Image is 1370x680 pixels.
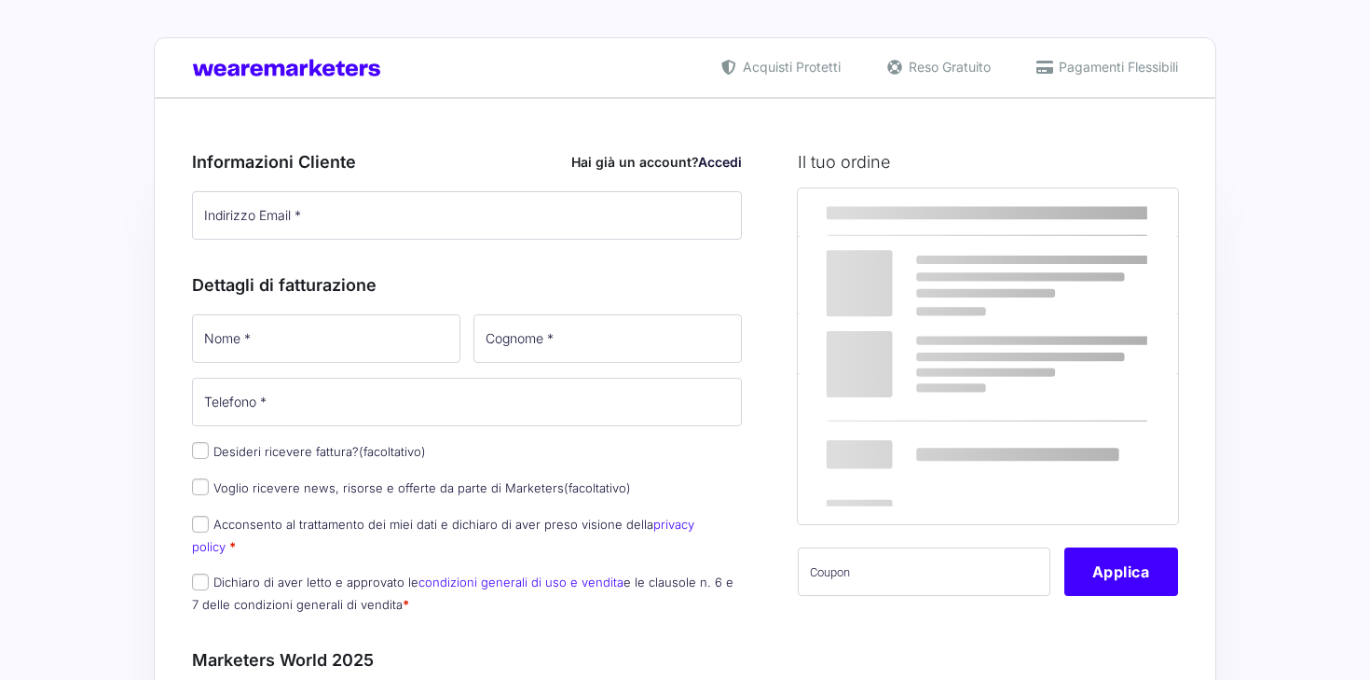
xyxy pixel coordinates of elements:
input: Nome * [192,314,460,363]
a: privacy policy [192,517,694,553]
th: Subtotale [1016,188,1178,237]
input: Coupon [798,548,1050,596]
input: Acconsento al trattamento dei miei dati e dichiaro di aver preso visione dellaprivacy policy [192,516,209,533]
h3: Informazioni Cliente [192,149,742,174]
span: Pagamenti Flessibili [1054,57,1178,76]
th: Totale [798,373,1017,523]
h3: Dettagli di fatturazione [192,272,742,298]
label: Acconsento al trattamento dei miei dati e dichiaro di aver preso visione della [192,517,694,553]
label: Dichiaro di aver letto e approvato le e le clausole n. 6 e 7 delle condizioni generali di vendita [192,575,733,611]
input: Dichiaro di aver letto e approvato lecondizioni generali di uso e venditae le clausole n. 6 e 7 d... [192,574,209,590]
th: Subtotale [798,314,1017,373]
span: (facoltativo) [564,480,631,495]
span: (facoltativo) [359,444,426,459]
input: Cognome * [473,314,742,363]
a: Accedi [698,154,742,170]
label: Desideri ricevere fattura? [192,444,426,459]
span: Acquisti Protetti [738,57,841,76]
a: condizioni generali di uso e vendita [418,575,623,590]
div: Hai già un account? [571,152,742,172]
input: Voglio ricevere news, risorse e offerte da parte di Marketers(facoltativo) [192,479,209,495]
button: Applica [1064,548,1178,596]
span: Reso Gratuito [904,57,991,76]
h3: Il tuo ordine [798,149,1178,174]
td: Marketers World 2025 - MW25 Ticket Standard [798,237,1017,314]
input: Desideri ricevere fattura?(facoltativo) [192,442,209,459]
h3: Marketers World 2025 [192,647,742,673]
label: Voglio ricevere news, risorse e offerte da parte di Marketers [192,480,631,495]
th: Prodotto [798,188,1017,237]
input: Telefono * [192,378,742,426]
input: Indirizzo Email * [192,191,742,240]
